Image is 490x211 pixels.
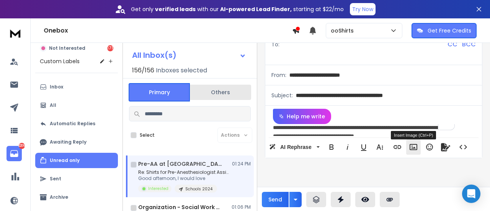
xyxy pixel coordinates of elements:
button: Code View [456,139,470,155]
h1: Onebox [44,26,292,35]
strong: AI-powered Lead Finder, [220,5,292,13]
p: Archive [50,194,68,200]
span: AI Rephrase [279,144,313,150]
button: Signature [438,139,453,155]
button: Underline (Ctrl+U) [356,139,371,155]
p: 01:06 PM [232,204,251,210]
p: BCC [462,40,476,49]
img: logo [8,26,23,40]
p: Get only with our starting at $22/mo [131,5,344,13]
button: Try Now [350,3,376,15]
button: Emoticons [422,139,437,155]
div: Insert Image (Ctrl+P) [391,131,436,139]
h1: All Inbox(s) [132,51,176,59]
button: Get Free Credits [412,23,477,38]
button: Unread only [35,153,118,168]
p: Automatic Replies [50,121,95,127]
p: All [50,102,56,108]
h3: Custom Labels [40,57,80,65]
p: CC [448,40,457,49]
button: All Inbox(s) [126,47,252,63]
div: To enrich screen reader interactions, please activate Accessibility in Grammarly extension settings [265,116,468,139]
p: To: [271,41,279,48]
button: Help me write [273,109,331,124]
p: Try Now [352,5,373,13]
button: Sent [35,171,118,186]
p: 2206 [19,143,25,149]
button: Not Interested1713 [35,41,118,56]
button: Send [262,192,289,207]
button: Automatic Replies [35,116,118,131]
button: All [35,98,118,113]
p: Subject: [271,92,293,99]
span: 156 / 156 [132,66,154,75]
div: 1713 [107,45,113,51]
h3: Inboxes selected [156,66,207,75]
button: AI Rephrase [268,139,321,155]
p: 01:24 PM [232,161,251,167]
h1: Pre-AA at [GEOGRAPHIC_DATA] [138,160,222,168]
p: Inbox [50,84,63,90]
button: Awaiting Reply [35,134,118,150]
p: Awaiting Reply [50,139,87,145]
p: Schools 2024 [185,186,212,192]
button: Inbox [35,79,118,95]
p: ooShirts [331,27,357,34]
p: Re: Shirts for Pre-Anesthesiologist Assistant [138,169,230,175]
button: Bold (Ctrl+B) [324,139,339,155]
p: Not Interested [49,45,85,51]
a: 2206 [7,146,22,161]
p: Good afternoon, I would love [138,175,230,182]
p: Get Free Credits [428,27,471,34]
p: Interested [148,186,168,191]
p: From: [271,71,286,79]
label: Select [140,132,155,138]
p: Sent [50,176,61,182]
h1: Organization - Social Work Association [138,203,222,211]
p: Unread only [50,157,80,164]
button: Primary [129,83,190,101]
button: Others [190,84,251,101]
div: Open Intercom Messenger [462,185,480,203]
strong: verified leads [155,5,196,13]
button: Archive [35,190,118,205]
